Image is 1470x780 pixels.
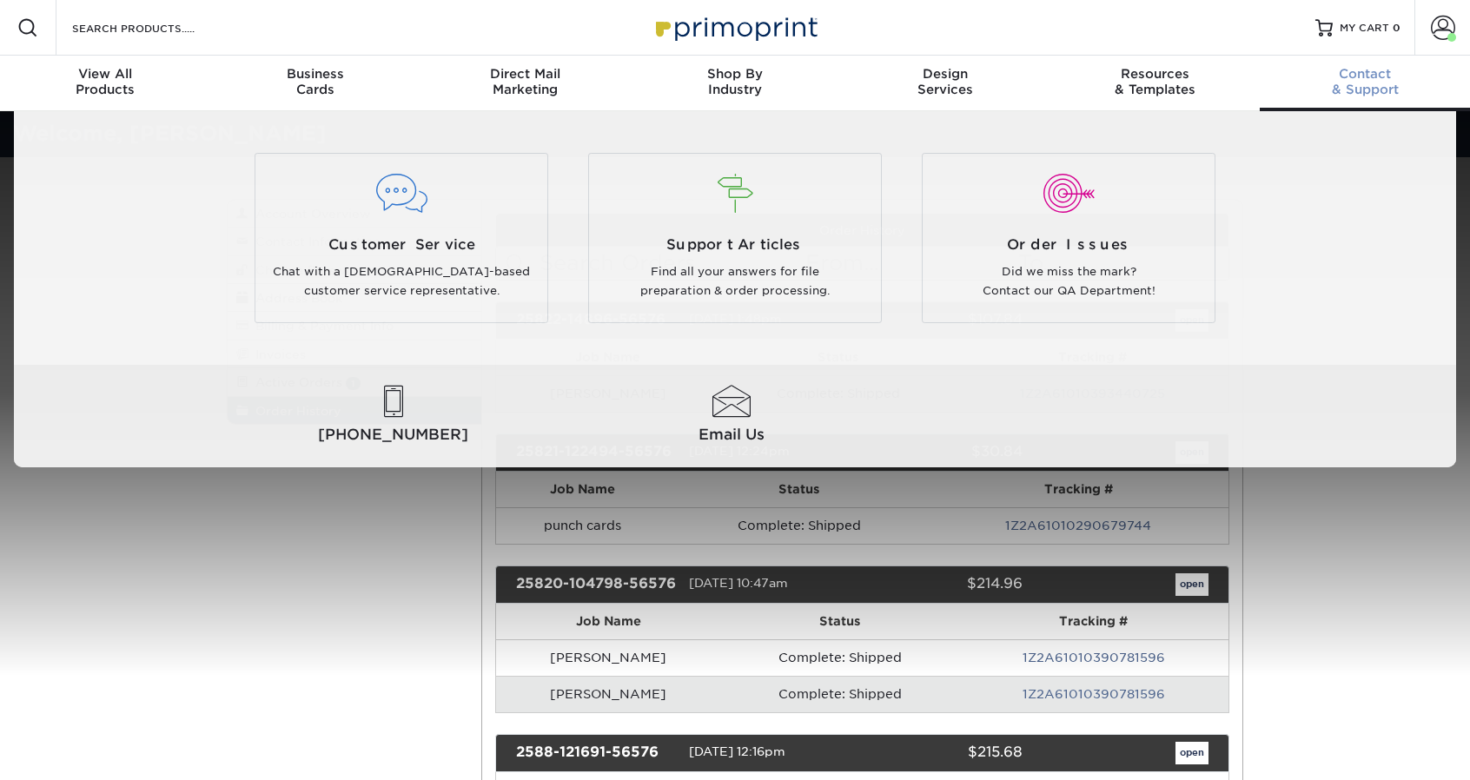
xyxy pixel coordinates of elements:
span: Design [840,66,1050,82]
span: [DATE] 12:16pm [689,744,785,758]
span: Support Articles [602,235,868,255]
a: Customer Service Chat with a [DEMOGRAPHIC_DATA]-based customer service representative. [248,153,555,323]
span: Resources [1050,66,1261,82]
span: [PHONE_NUMBER] [228,424,559,446]
a: Contact& Support [1260,56,1470,111]
span: Business [210,66,420,82]
p: Find all your answers for file preparation & order processing. [602,262,868,301]
p: Did we miss the mark? Contact our QA Department! [936,262,1202,301]
td: Complete: Shipped [721,676,958,712]
div: Industry [630,66,840,97]
span: Order Issues [936,235,1202,255]
a: DesignServices [840,56,1050,111]
div: $215.68 [849,742,1035,764]
span: Customer Service [268,235,534,255]
span: 0 [1393,22,1400,34]
p: Chat with a [DEMOGRAPHIC_DATA]-based customer service representative. [268,262,534,301]
div: Marketing [420,66,630,97]
a: Email Us [566,386,897,446]
div: & Support [1260,66,1470,97]
img: Primoprint [648,9,822,46]
a: BusinessCards [210,56,420,111]
div: 2588-121691-56576 [503,742,689,764]
div: & Templates [1050,66,1261,97]
a: Resources& Templates [1050,56,1261,111]
td: [PERSON_NAME] [496,676,722,712]
div: Services [840,66,1050,97]
div: Cards [210,66,420,97]
span: MY CART [1340,21,1389,36]
span: Direct Mail [420,66,630,82]
a: Support Articles Find all your answers for file preparation & order processing. [581,153,889,323]
span: Email Us [566,424,897,446]
a: 1Z2A61010390781596 [1023,687,1165,701]
a: [PHONE_NUMBER] [228,386,559,446]
span: Shop By [630,66,840,82]
input: SEARCH PRODUCTS..... [70,17,240,38]
a: open [1175,742,1208,764]
a: Shop ByIndustry [630,56,840,111]
a: Direct MailMarketing [420,56,630,111]
span: Contact [1260,66,1470,82]
a: Order Issues Did we miss the mark? Contact our QA Department! [915,153,1222,323]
